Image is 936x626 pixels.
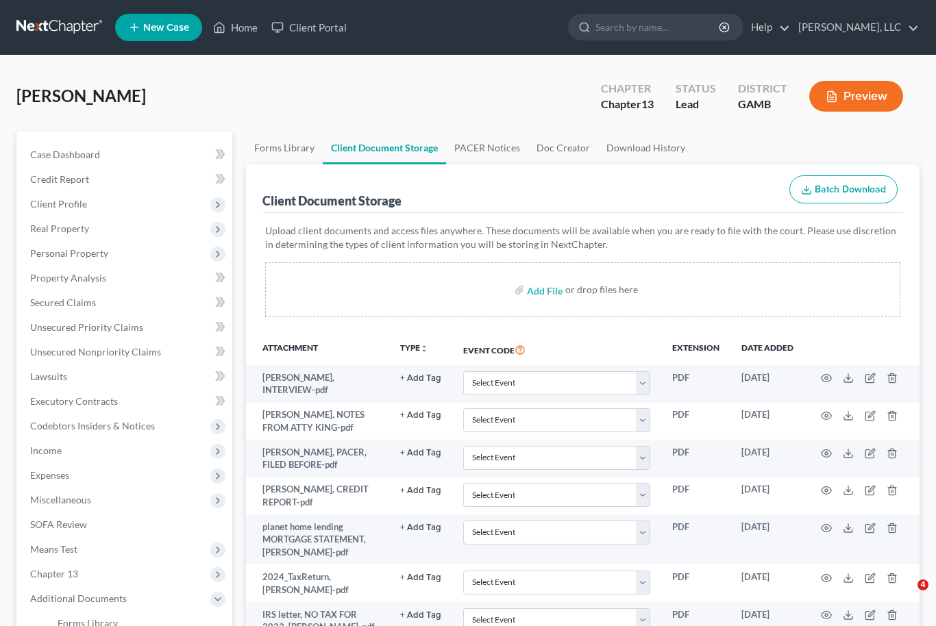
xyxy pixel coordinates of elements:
td: PDF [661,514,730,564]
a: PACER Notices [446,132,528,164]
button: + Add Tag [400,523,441,532]
span: Chapter 13 [30,568,78,579]
td: PDF [661,365,730,403]
a: Client Portal [264,15,354,40]
td: [DATE] [730,564,804,602]
input: Search by name... [595,14,721,40]
span: SOFA Review [30,518,87,530]
td: 2024_TaxReturn, [PERSON_NAME]-pdf [246,564,389,602]
a: Secured Claims [19,290,232,315]
a: Case Dashboard [19,142,232,167]
iframe: Intercom live chat [889,579,922,612]
div: Lead [676,97,716,112]
span: Secured Claims [30,297,96,308]
span: Real Property [30,223,89,234]
a: + Add Tag [400,408,441,421]
a: + Add Tag [400,571,441,584]
td: [PERSON_NAME], PACER, FILED BEFORE-pdf [246,440,389,477]
a: Home [206,15,264,40]
span: Income [30,445,62,456]
a: [PERSON_NAME], LLC [791,15,919,40]
td: PDF [661,477,730,515]
span: Codebtors Insiders & Notices [30,420,155,431]
th: Event Code [452,334,661,365]
a: + Add Tag [400,446,441,459]
span: Expenses [30,469,69,481]
a: + Add Tag [400,608,441,621]
a: + Add Tag [400,371,441,384]
span: Lawsuits [30,371,67,382]
span: Client Profile [30,198,87,210]
div: Status [676,81,716,97]
span: Means Test [30,543,77,555]
button: + Add Tag [400,573,441,582]
span: [PERSON_NAME] [16,86,146,105]
td: PDF [661,564,730,602]
span: Miscellaneous [30,494,91,505]
span: Property Analysis [30,272,106,284]
span: Batch Download [815,184,886,195]
td: [DATE] [730,477,804,515]
a: Lawsuits [19,364,232,389]
a: Credit Report [19,167,232,192]
span: New Case [143,23,189,33]
td: [DATE] [730,403,804,440]
a: Client Document Storage [323,132,446,164]
a: Unsecured Priority Claims [19,315,232,340]
button: Batch Download [789,175,898,204]
div: Chapter [601,81,654,97]
td: [DATE] [730,514,804,564]
td: [PERSON_NAME], CREDIT REPORT-pdf [246,477,389,515]
th: Date added [730,334,804,365]
span: Credit Report [30,173,89,185]
button: + Add Tag [400,374,441,383]
td: planet home lending MORTGAGE STATEMENT, [PERSON_NAME]-pdf [246,514,389,564]
span: 4 [917,579,928,590]
a: + Add Tag [400,521,441,534]
th: Attachment [246,334,389,365]
div: GAMB [738,97,787,112]
span: Additional Documents [30,592,127,604]
a: Doc Creator [528,132,598,164]
button: + Add Tag [400,611,441,620]
a: Download History [598,132,693,164]
td: [PERSON_NAME], NOTES FROM ATTY KING-pdf [246,403,389,440]
a: Executory Contracts [19,389,232,414]
td: [DATE] [730,365,804,403]
span: Unsecured Nonpriority Claims [30,346,161,358]
button: + Add Tag [400,449,441,458]
p: Upload client documents and access files anywhere. These documents will be available when you are... [265,224,901,251]
div: Chapter [601,97,654,112]
a: + Add Tag [400,483,441,496]
a: Property Analysis [19,266,232,290]
a: SOFA Review [19,512,232,537]
button: + Add Tag [400,411,441,420]
a: Forms Library [246,132,323,164]
span: Executory Contracts [30,395,118,407]
a: Help [744,15,790,40]
span: 13 [641,97,654,110]
td: PDF [661,403,730,440]
span: Unsecured Priority Claims [30,321,143,333]
td: [PERSON_NAME], INTERVIEW-pdf [246,365,389,403]
div: or drop files here [565,283,638,297]
div: Client Document Storage [262,192,402,209]
button: + Add Tag [400,486,441,495]
i: unfold_more [420,345,428,353]
span: Personal Property [30,247,108,259]
th: Extension [661,334,730,365]
span: Case Dashboard [30,149,100,160]
td: [DATE] [730,440,804,477]
div: District [738,81,787,97]
button: TYPEunfold_more [400,344,428,353]
button: Preview [809,81,903,112]
td: PDF [661,440,730,477]
a: Unsecured Nonpriority Claims [19,340,232,364]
